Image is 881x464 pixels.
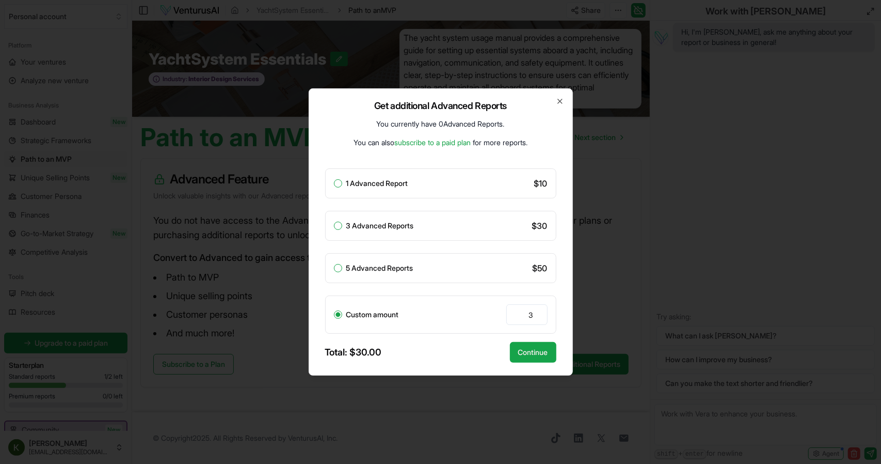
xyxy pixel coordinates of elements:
button: Continue [510,342,556,363]
label: 5 Advanced Reports [346,265,413,272]
label: 1 Advanced Report [346,180,408,187]
span: $ 10 [534,177,548,190]
span: $ 30 [532,220,548,232]
a: subscribe to a paid plan [394,138,471,147]
label: Custom amount [346,311,399,318]
h2: Get additional Advanced Reports [374,101,507,111]
div: Total: $ 30.00 [325,345,382,360]
span: $ 50 [533,262,548,274]
p: You currently have 0 Advanced Reports . [377,119,505,129]
span: You can also for more reports. [354,138,527,147]
label: 3 Advanced Reports [346,222,414,229]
